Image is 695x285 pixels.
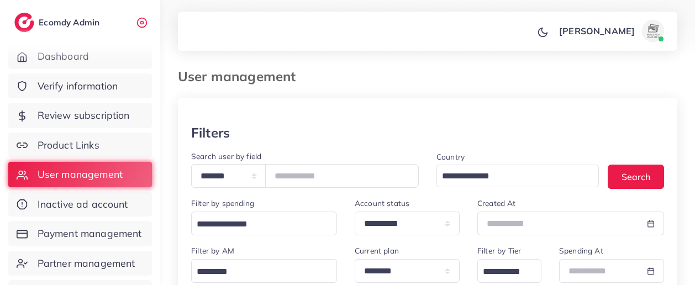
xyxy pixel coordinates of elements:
p: [PERSON_NAME] [559,24,635,38]
input: Search for option [193,216,323,233]
input: Search for option [479,263,527,281]
label: Filter by Tier [477,245,521,256]
span: Payment management [38,226,142,241]
span: Product Links [38,138,99,152]
div: Search for option [191,259,337,283]
span: Inactive ad account [38,197,128,212]
span: User management [38,167,123,182]
span: Partner management [38,256,135,271]
button: Search [608,165,664,188]
a: Partner management [8,251,152,276]
input: Search for option [193,263,323,281]
a: Inactive ad account [8,192,152,217]
h3: User management [178,68,304,85]
a: Product Links [8,133,152,158]
a: User management [8,162,152,187]
a: Dashboard [8,44,152,69]
h2: Ecomdy Admin [39,17,102,28]
a: Payment management [8,221,152,246]
h3: Filters [191,125,230,141]
a: Review subscription [8,103,152,128]
img: logo [14,13,34,32]
label: Account status [355,198,409,209]
span: Review subscription [38,108,130,123]
a: [PERSON_NAME]avatar [553,20,668,42]
a: logoEcomdy Admin [14,13,102,32]
div: Search for option [477,259,541,283]
label: Filter by spending [191,198,254,209]
a: Verify information [8,73,152,99]
div: Search for option [191,212,337,235]
label: Created At [477,198,516,209]
div: Search for option [436,165,599,187]
img: avatar [642,20,664,42]
label: Search user by field [191,151,261,162]
label: Country [436,151,465,162]
span: Verify information [38,79,118,93]
label: Current plan [355,245,399,256]
label: Spending At [559,245,603,256]
label: Filter by AM [191,245,234,256]
input: Search for option [438,168,585,185]
span: Dashboard [38,49,89,64]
